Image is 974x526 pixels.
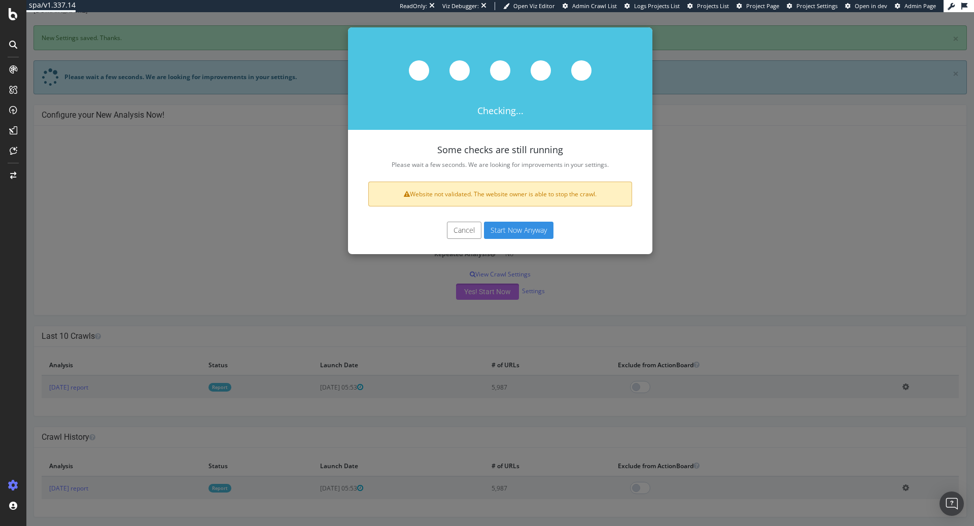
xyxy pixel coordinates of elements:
div: Checking... [322,15,626,118]
a: Projects List [687,2,729,10]
a: Admin Crawl List [563,2,617,10]
a: Project Page [737,2,779,10]
div: Viz Debugger: [442,2,479,10]
div: ReadOnly: [400,2,427,10]
span: Project Page [746,2,779,10]
button: Start Now Anyway [458,209,527,227]
a: Open in dev [845,2,887,10]
span: Open Viz Editor [513,2,555,10]
span: Admin Crawl List [572,2,617,10]
a: Admin Page [895,2,936,10]
div: Website not validated. The website owner is able to stop the crawl. [342,169,606,194]
button: Cancel [421,209,455,227]
span: Project Settings [796,2,838,10]
h4: Some checks are still running [342,133,606,143]
span: Logs Projects List [634,2,680,10]
a: Logs Projects List [624,2,680,10]
span: Admin Page [905,2,936,10]
div: Open Intercom Messenger [940,492,964,516]
a: Project Settings [787,2,838,10]
span: Open in dev [855,2,887,10]
p: Please wait a few seconds. We are looking for improvements in your settings. [342,148,606,157]
span: Projects List [697,2,729,10]
a: Open Viz Editor [503,2,555,10]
